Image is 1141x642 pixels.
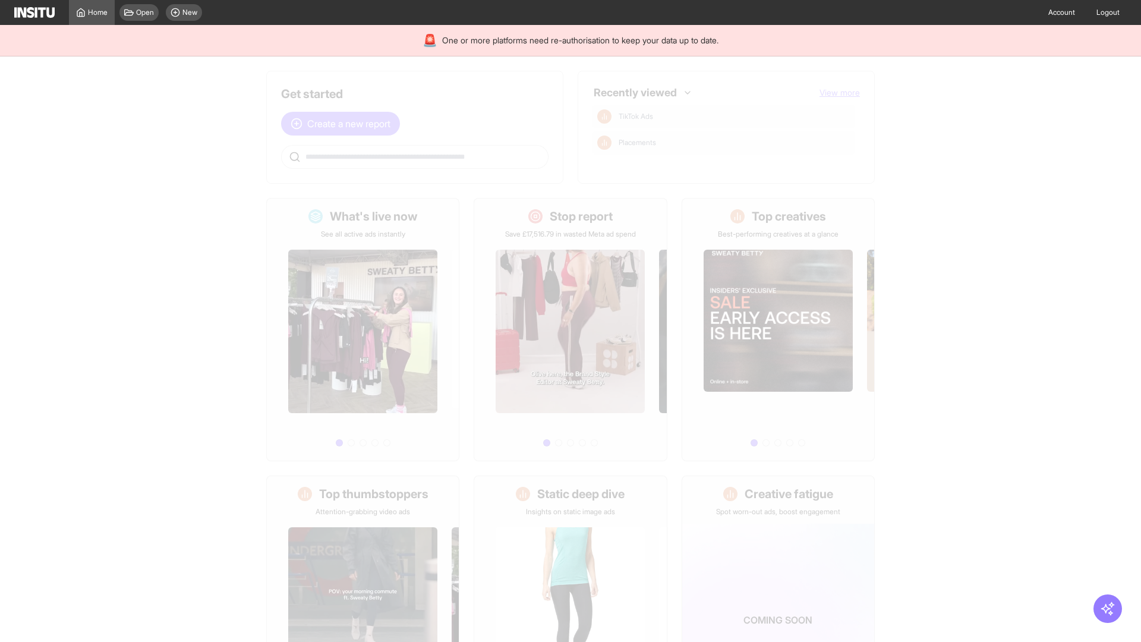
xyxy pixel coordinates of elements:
span: Home [88,8,108,17]
span: New [182,8,197,17]
img: Logo [14,7,55,18]
span: Open [136,8,154,17]
div: 🚨 [423,32,437,49]
span: One or more platforms need re-authorisation to keep your data up to date. [442,34,718,46]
